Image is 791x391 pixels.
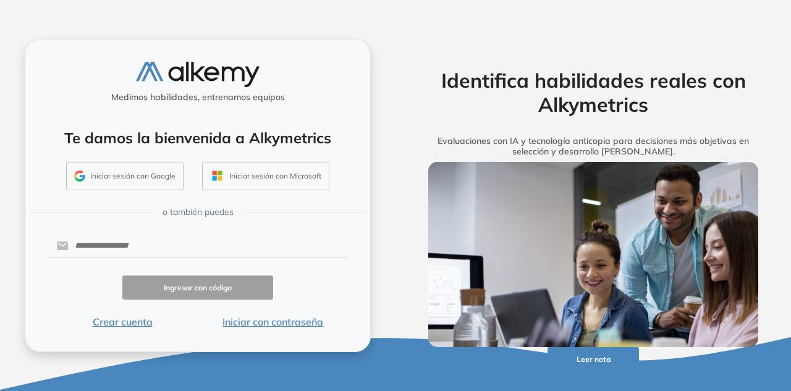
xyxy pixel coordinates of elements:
[410,69,777,116] h2: Identifica habilidades reales con Alkymetrics
[163,206,234,219] span: o también puedes
[410,136,777,157] h5: Evaluaciones con IA y tecnología anticopia para decisiones más objetivas en selección y desarroll...
[198,314,349,329] button: Iniciar con contraseña
[136,62,260,87] img: logo-alkemy
[210,169,224,183] img: OUTLOOK_ICON
[66,162,184,190] button: Iniciar sesión con Google
[202,162,329,190] button: Iniciar sesión con Microsoft
[47,314,198,329] button: Crear cuenta
[548,347,640,371] button: Leer nota
[122,275,273,300] button: Ingresar con código
[30,92,365,103] h5: Medimos habilidades, entrenamos equipos
[41,129,354,147] h4: Te damos la bienvenida a Alkymetrics
[74,170,85,182] img: GMAIL_ICON
[428,162,759,348] img: img-more-info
